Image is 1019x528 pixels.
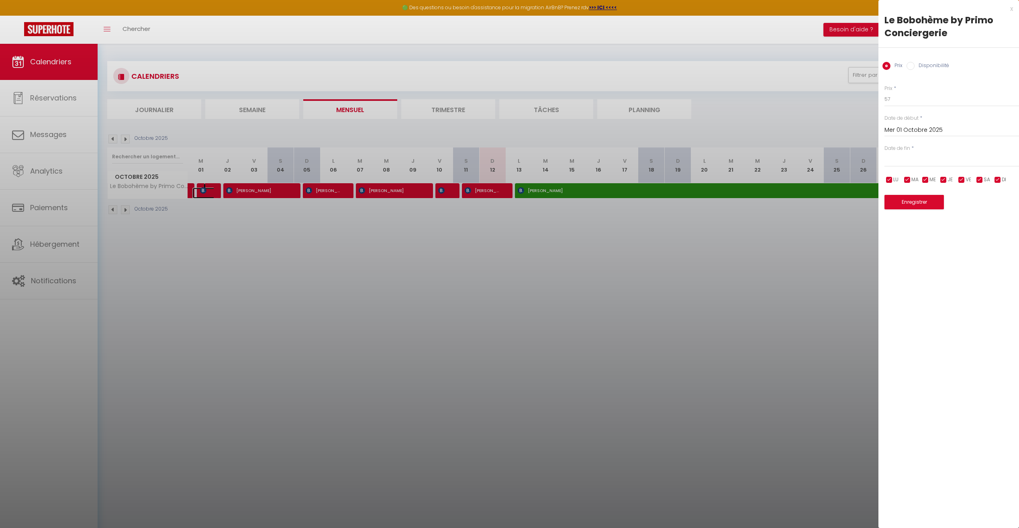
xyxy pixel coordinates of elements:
[929,176,936,184] span: ME
[890,62,903,71] label: Prix
[884,14,1013,39] div: Le Bobohème by Primo Conciergerie
[893,176,899,184] span: LU
[884,145,910,152] label: Date de fin
[915,62,949,71] label: Disponibilité
[966,176,971,184] span: VE
[911,176,919,184] span: MA
[878,4,1013,14] div: x
[984,176,990,184] span: SA
[948,176,953,184] span: JE
[884,115,919,122] label: Date de début
[884,195,944,209] button: Enregistrer
[884,85,892,92] label: Prix
[1002,176,1006,184] span: DI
